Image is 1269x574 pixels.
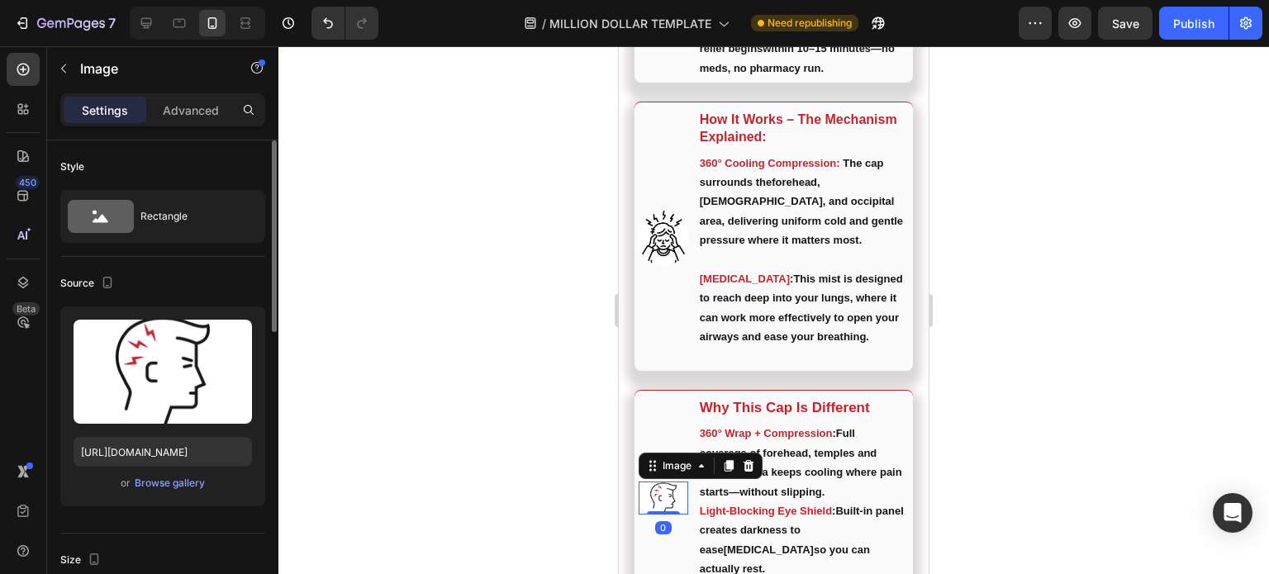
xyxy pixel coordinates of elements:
[74,320,252,424] img: preview-image
[60,549,104,572] div: Size
[121,473,131,493] span: or
[105,497,195,510] strong: [MEDICAL_DATA]
[81,377,287,455] p: Full coverage of forehead, temples and occipital area keeps cooling where pain starts—without sli...
[82,102,128,119] p: Settings
[7,7,123,40] button: 7
[135,476,205,491] div: Browse gallery
[16,176,40,189] div: 450
[542,15,546,32] span: /
[81,66,278,97] span: How It Works – The Mechanism Explained:
[80,59,221,78] p: Image
[74,437,252,467] input: https://example.com/image.jpg
[81,111,218,123] strong: 360° Cooling Compression
[140,197,241,235] div: Rectangle
[619,46,929,574] iframe: Design area
[108,13,116,33] p: 7
[1213,493,1252,533] div: Open Intercom Messenger
[81,130,276,181] strong: forehead, [DEMOGRAPHIC_DATA], and occipital area
[213,458,216,471] strong: :
[134,475,206,491] button: Browse gallery
[163,102,219,119] p: Advanced
[81,458,213,471] strong: Light-Blocking Eye Shield
[217,111,221,123] strong: :
[549,15,711,32] span: MILLION DOLLAR TEMPLATE
[81,107,287,204] p: The cap surrounds the , delivering uniform cold and gentle pressure where it matters most.
[1173,15,1214,32] div: Publish
[81,353,287,370] p: Why This Cap Is Different
[311,7,378,40] div: Undo/Redo
[12,302,40,315] div: Beta
[81,381,214,393] strong: 360° Wrap + Compression
[36,475,53,488] div: 0
[60,159,84,174] div: Style
[60,273,117,295] div: Source
[20,164,69,221] img: gempages_580641193960931848-bca270a9-c708-439d-9344-0a65c20b0d4d.png
[171,226,174,239] strong: :
[213,381,216,393] strong: :
[81,223,287,301] p: This mist is designed to reach deep into your lungs, where it can work more effectively to open y...
[20,435,69,468] img: gempages_580641193960931848-bca270a9-c708-439d-9344-0a65c20b0d4d.png
[40,412,76,427] div: Image
[1098,7,1153,40] button: Save
[81,226,171,239] strong: [MEDICAL_DATA]
[1159,7,1229,40] button: Publish
[768,16,852,31] span: Need republishing
[1112,17,1139,31] span: Save
[81,455,287,533] p: Built-in panel creates darkness to ease so you can actually rest.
